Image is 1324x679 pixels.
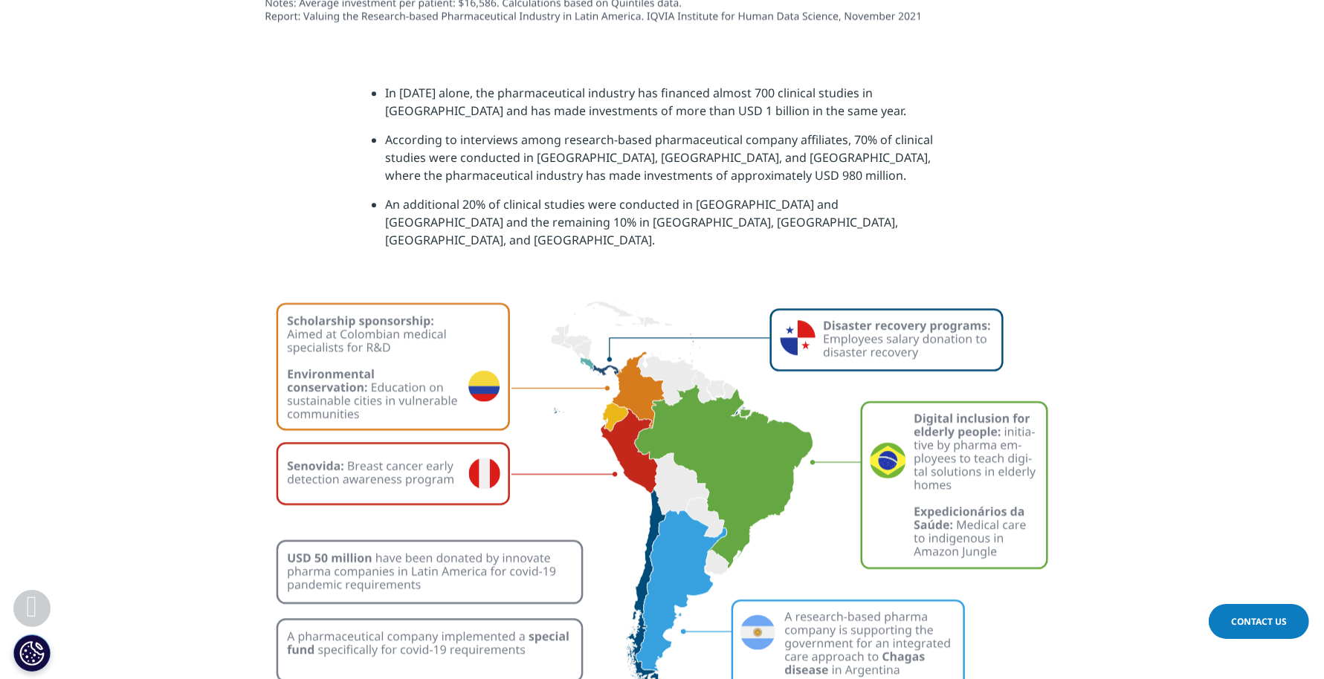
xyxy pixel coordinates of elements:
[13,634,51,672] button: 쿠키 설정
[385,195,952,260] li: An additional 20% of clinical studies were conducted in [GEOGRAPHIC_DATA] and [GEOGRAPHIC_DATA] a...
[385,84,952,131] li: In [DATE] alone, the pharmaceutical industry has financed almost 700 clinical studies in [GEOGRAP...
[1231,615,1287,628] span: Contact Us
[1209,604,1309,639] a: Contact Us
[385,131,952,195] li: According to interviews among research-based pharmaceutical company affiliates, 70% of clinical s...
